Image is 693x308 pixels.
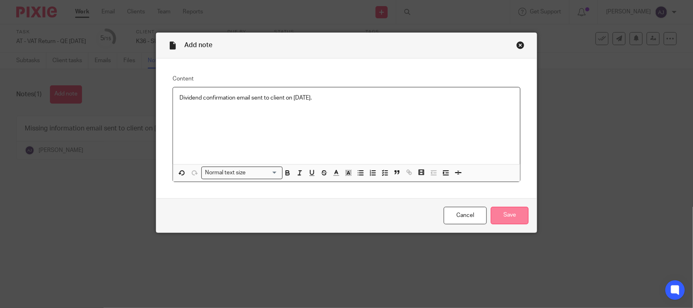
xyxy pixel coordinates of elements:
div: Close this dialog window [516,41,525,49]
input: Search for option [248,169,278,177]
label: Content [173,75,520,83]
p: Dividend confirmation email sent to client on [DATE]. [179,94,514,102]
div: Search for option [201,167,283,179]
a: Cancel [444,207,487,224]
span: Add note [184,42,212,48]
span: Normal text size [203,169,248,177]
input: Save [491,207,529,224]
